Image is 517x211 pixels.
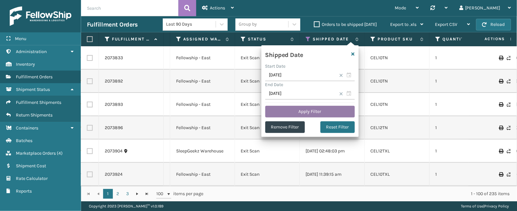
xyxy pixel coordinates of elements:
[16,188,32,194] span: Reports
[166,21,216,28] div: Last 90 Days
[16,87,50,92] span: Shipment Status
[235,139,300,163] td: Exit Scan
[313,36,352,42] label: Shipped Date
[430,163,495,186] td: 1
[235,46,300,70] td: Exit Scan
[265,82,283,87] label: End Date
[57,150,63,156] span: ( 4 )
[371,55,388,61] a: CEL10TN
[235,93,300,116] td: Exit Scan
[15,36,26,41] span: Menu
[183,36,222,42] label: Assigned Warehouse
[265,63,286,69] label: Start Date
[507,172,511,177] i: Never Shipped
[103,189,113,199] a: 1
[105,148,123,154] a: 2073904
[507,126,511,130] i: Never Shipped
[142,189,152,199] a: Go to the last page
[213,191,510,197] div: 1 - 100 of 235 items
[156,191,166,197] span: 100
[16,74,53,80] span: Fulfillment Orders
[430,70,495,93] td: 1
[371,102,388,107] a: CEL10TN
[135,191,140,196] span: Go to the next page
[430,139,495,163] td: 1
[89,201,163,211] p: Copyright 2023 [PERSON_NAME]™ v 1.0.189
[499,102,503,107] i: Print Label
[16,163,46,169] span: Shipment Cost
[10,6,71,26] img: logo
[113,189,123,199] a: 2
[371,125,388,130] a: CEL12TN
[16,49,47,54] span: Administration
[235,116,300,139] td: Exit Scan
[314,22,377,27] label: Orders to be shipped [DATE]
[265,88,355,100] input: MM/DD/YYYY
[499,149,503,153] i: Print Label
[507,79,511,83] i: Never Shipped
[235,70,300,93] td: Exit Scan
[391,22,417,27] span: Export to .xls
[265,70,355,81] input: MM/DD/YYYY
[507,102,511,107] i: Never Shipped
[464,34,509,44] span: Actions
[170,139,235,163] td: SleepGeekz Warehouse
[105,101,123,108] a: 2073893
[371,78,388,84] a: CEL10TN
[210,5,225,11] span: Actions
[248,36,287,42] label: Status
[499,172,503,177] i: Print Label
[507,56,511,60] i: Never Shipped
[265,49,303,59] h4: Shipped Date
[132,189,142,199] a: Go to the next page
[300,163,365,186] td: [DATE] 11:39:15 am
[16,61,35,67] span: Inventory
[435,22,458,27] span: Export CSV
[371,172,390,177] a: CEL10TXL
[112,36,151,42] label: Fulfillment Order Id
[395,5,406,11] span: Mode
[430,46,495,70] td: 1
[16,125,38,131] span: Containers
[239,21,257,28] div: Group by
[170,163,235,186] td: Fellowship - East
[430,116,495,139] td: 1
[16,138,32,143] span: Batches
[123,189,132,199] a: 3
[507,149,511,153] i: Never Shipped
[378,36,417,42] label: Product SKU
[16,112,53,118] span: Return Shipments
[170,116,235,139] td: Fellowship - East
[430,93,495,116] td: 1
[476,19,511,30] button: Reload
[499,79,503,83] i: Print Label
[461,204,484,208] a: Terms of Use
[156,189,204,199] span: items per page
[170,46,235,70] td: Fellowship - East
[170,93,235,116] td: Fellowship - East
[16,150,56,156] span: Marketplace Orders
[235,163,300,186] td: Exit Scan
[265,106,355,117] button: Apply Filter
[16,176,48,181] span: Rate Calculator
[87,21,138,28] h3: Fulfillment Orders
[16,100,61,105] span: Fulfillment Shipments
[170,70,235,93] td: Fellowship - East
[144,191,150,196] span: Go to the last page
[105,78,123,84] a: 2073892
[105,55,123,61] a: 2073833
[499,126,503,130] i: Print Label
[300,139,365,163] td: [DATE] 02:48:03 pm
[485,204,509,208] a: Privacy Policy
[320,121,355,133] button: Reset Filter
[371,148,390,154] a: CEL12TXL
[105,171,123,178] a: 2073924
[443,36,482,42] label: Quantity
[105,125,123,131] a: 2073896
[265,121,305,133] button: Remove Filter
[499,56,503,60] i: Print Label
[461,201,509,211] div: |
